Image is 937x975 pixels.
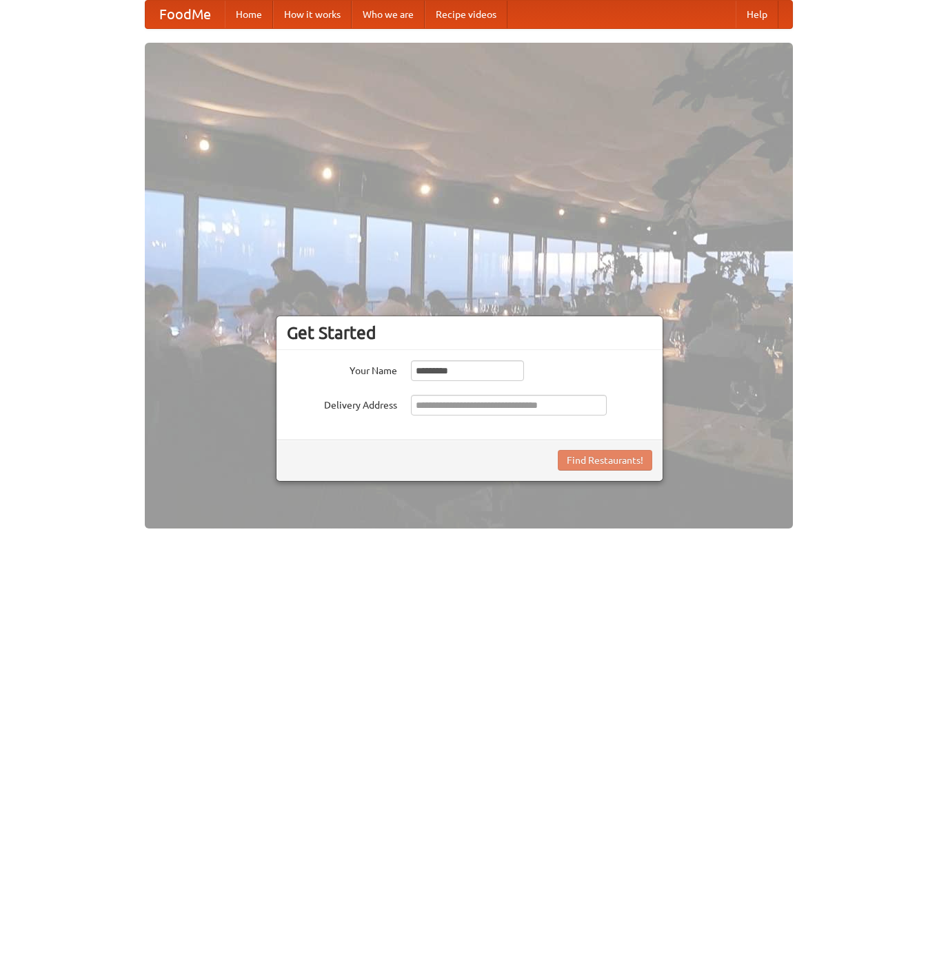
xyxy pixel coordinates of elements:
[287,395,397,412] label: Delivery Address
[558,450,652,471] button: Find Restaurants!
[736,1,778,28] a: Help
[145,1,225,28] a: FoodMe
[287,360,397,378] label: Your Name
[273,1,352,28] a: How it works
[425,1,507,28] a: Recipe videos
[352,1,425,28] a: Who we are
[287,322,652,343] h3: Get Started
[225,1,273,28] a: Home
